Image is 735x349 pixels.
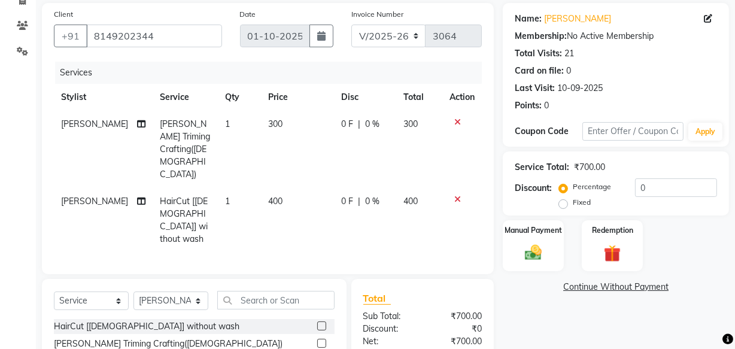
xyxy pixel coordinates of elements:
label: Date [240,9,256,20]
span: 0 F [341,118,353,131]
a: [PERSON_NAME] [544,13,611,25]
div: Name: [515,13,542,25]
div: Service Total: [515,161,569,174]
th: Action [442,84,482,111]
input: Search or Scan [217,291,335,309]
th: Stylist [54,84,153,111]
div: Last Visit: [515,82,555,95]
input: Search by Name/Mobile/Email/Code [86,25,222,47]
th: Service [153,84,217,111]
th: Total [396,84,442,111]
div: Discount: [354,323,423,335]
th: Disc [334,84,396,111]
div: HairCut [[DEMOGRAPHIC_DATA]] without wash [54,320,239,333]
div: 0 [566,65,571,77]
span: 300 [268,119,283,129]
div: Membership: [515,30,567,43]
label: Fixed [573,197,591,208]
div: ₹0 [423,323,491,335]
span: 0 F [341,195,353,208]
input: Enter Offer / Coupon Code [582,122,684,141]
span: 0 % [365,118,379,131]
span: | [358,118,360,131]
div: Total Visits: [515,47,562,60]
div: Discount: [515,182,552,195]
div: Coupon Code [515,125,582,138]
span: 1 [225,119,230,129]
span: [PERSON_NAME] Triming Crafting([DEMOGRAPHIC_DATA]) [160,119,210,180]
label: Client [54,9,73,20]
span: 300 [403,119,418,129]
div: 10-09-2025 [557,82,603,95]
label: Redemption [592,225,633,236]
label: Manual Payment [505,225,562,236]
div: Card on file: [515,65,564,77]
img: _gift.svg [599,243,626,264]
div: Net: [354,335,423,348]
span: [PERSON_NAME] [61,196,128,207]
span: [PERSON_NAME] [61,119,128,129]
span: HairCut [[DEMOGRAPHIC_DATA]] without wash [160,196,208,244]
span: 1 [225,196,230,207]
th: Qty [218,84,261,111]
span: 400 [268,196,283,207]
button: Apply [688,123,722,141]
span: 0 % [365,195,379,208]
button: +91 [54,25,87,47]
label: Percentage [573,181,611,192]
a: Continue Without Payment [505,281,727,293]
div: 0 [544,99,549,112]
th: Price [261,84,335,111]
span: 400 [403,196,418,207]
span: | [358,195,360,208]
span: Total [363,292,391,305]
div: ₹700.00 [423,310,491,323]
div: ₹700.00 [574,161,605,174]
div: Points: [515,99,542,112]
div: No Active Membership [515,30,717,43]
img: _cash.svg [520,243,547,263]
label: Invoice Number [351,9,403,20]
div: ₹700.00 [423,335,491,348]
div: 21 [564,47,574,60]
div: Services [55,62,491,84]
div: Sub Total: [354,310,423,323]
